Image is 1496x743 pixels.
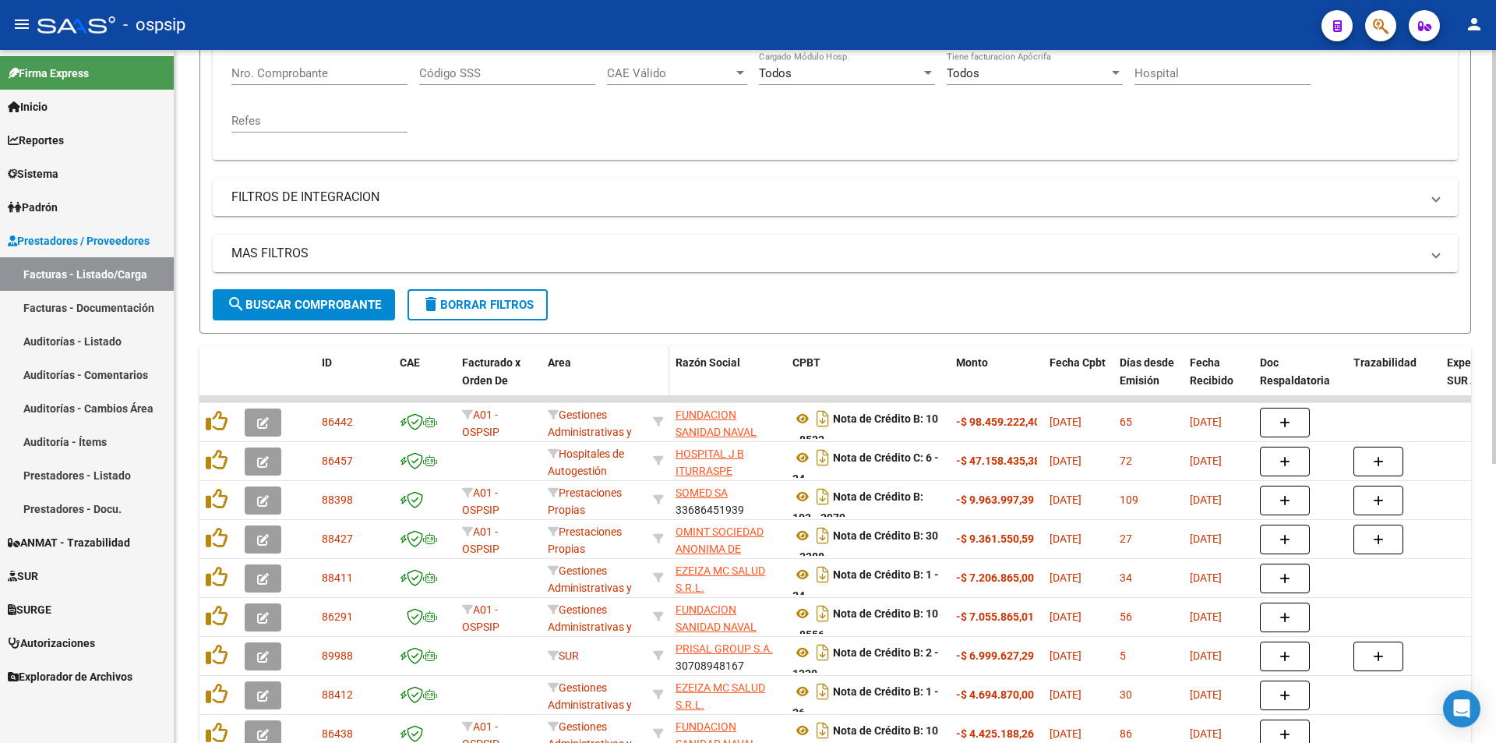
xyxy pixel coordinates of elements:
div: 33686451939 [676,484,780,517]
i: Descargar documento [813,406,833,431]
div: 30646918622 [676,406,780,439]
datatable-header-cell: CAE [393,346,456,415]
strong: Nota de Crédito B: 2 - 1330 [792,646,939,680]
strong: Nota de Crédito C: 6 - 24 [792,451,939,485]
span: Borrar Filtros [422,298,534,312]
datatable-header-cell: Fecha Recibido [1184,346,1254,415]
strong: -$ 47.158.435,38 [956,455,1040,467]
span: FUNDACION SANIDAD NAVAL ARGENTINA [676,409,757,457]
span: SOMED SA [676,486,728,499]
span: [DATE] [1050,532,1081,545]
span: [DATE] [1190,416,1222,428]
strong: Nota de Crédito B: 103 - 2979 [792,490,923,524]
mat-expansion-panel-header: FILTROS DE INTEGRACION [213,179,1458,216]
span: Autorizaciones [8,635,95,652]
i: Descargar documento [813,523,833,548]
span: ID [322,356,332,369]
i: Descargar documento [813,445,833,470]
datatable-header-cell: Area [542,346,647,415]
span: A01 - OSPSIP [462,525,499,556]
span: SURGE [8,601,51,618]
span: 109 [1120,494,1138,506]
span: [DATE] [1190,610,1222,623]
strong: Nota de Crédito B: 1 - 34 [792,568,939,602]
strong: -$ 9.361.550,59 [956,532,1034,545]
span: Gestiones Administrativas y Otros [548,603,632,652]
datatable-header-cell: ID [316,346,393,415]
span: Todos [947,66,979,80]
i: Descargar documento [813,640,833,665]
span: Días desde Emisión [1120,356,1174,387]
i: Descargar documento [813,679,833,704]
span: A01 - OSPSIP [462,486,499,517]
span: Inicio [8,98,48,115]
div: 30646918622 [676,601,780,634]
span: [DATE] [1190,688,1222,701]
span: [DATE] [1190,727,1222,740]
div: Open Intercom Messenger [1443,690,1480,727]
span: Explorador de Archivos [8,668,132,685]
span: Gestiones Administrativas y Otros [548,681,632,730]
span: EZEIZA MC SALUD S.R.L. [676,681,765,712]
span: Gestiones Administrativas y Otros [548,409,632,457]
mat-panel-title: FILTROS DE INTEGRACION [231,189,1420,206]
span: CAE [400,356,420,369]
span: Buscar Comprobante [227,298,381,312]
mat-icon: person [1465,15,1484,34]
div: 30718225619 [676,562,780,595]
mat-expansion-panel-header: MAS FILTROS [213,235,1458,272]
span: ANMAT - Trazabilidad [8,534,130,551]
span: Padrón [8,199,58,216]
datatable-header-cell: Fecha Cpbt [1043,346,1113,415]
span: 34 [1120,571,1132,584]
span: Razón Social [676,356,740,369]
span: [DATE] [1050,494,1081,506]
strong: Nota de Crédito B: 10 - 8556 [792,607,938,641]
span: 88411 [322,571,353,584]
span: Doc Respaldatoria [1260,356,1330,387]
span: Prestadores / Proveedores [8,232,150,249]
span: [DATE] [1050,649,1081,662]
button: Buscar Comprobante [213,289,395,320]
span: 89988 [322,649,353,662]
span: - ospsip [123,8,185,42]
span: [DATE] [1050,610,1081,623]
span: [DATE] [1190,571,1222,584]
span: 86438 [322,727,353,740]
strong: -$ 7.206.865,00 [956,571,1034,584]
strong: -$ 7.055.865,01 [956,610,1034,623]
i: Descargar documento [813,484,833,509]
mat-icon: menu [12,15,31,34]
div: 30550245309 [676,523,780,556]
span: [DATE] [1050,571,1081,584]
strong: -$ 4.425.188,26 [956,727,1034,740]
datatable-header-cell: Trazabilidad [1347,346,1441,415]
span: 5 [1120,649,1126,662]
span: EZEIZA MC SALUD S.R.L. [676,564,765,595]
strong: -$ 4.694.870,00 [956,688,1034,701]
span: Fecha Recibido [1190,356,1233,387]
span: 86 [1120,727,1132,740]
span: Reportes [8,132,64,149]
strong: Nota de Crédito B: 30 - 3288 [792,529,938,563]
span: A01 - OSPSIP [462,409,499,439]
span: A01 - OSPSIP [462,603,499,634]
span: [DATE] [1050,727,1081,740]
i: Descargar documento [813,718,833,743]
span: CPBT [792,356,820,369]
span: 86457 [322,455,353,467]
span: 88412 [322,688,353,701]
datatable-header-cell: Doc Respaldatoria [1254,346,1347,415]
span: 30 [1120,688,1132,701]
span: [DATE] [1190,532,1222,545]
span: 88427 [322,532,353,545]
button: Borrar Filtros [408,289,548,320]
span: Sistema [8,165,58,182]
span: [DATE] [1050,416,1081,428]
span: Gestiones Administrativas y Otros [548,564,632,613]
mat-panel-title: MAS FILTROS [231,245,1420,262]
strong: Nota de Crédito B: 1 - 36 [792,685,939,719]
span: 65 [1120,416,1132,428]
span: CAE Válido [607,66,733,80]
span: OMINT SOCIEDAD ANONIMA DE SERVICIOS [676,525,764,574]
